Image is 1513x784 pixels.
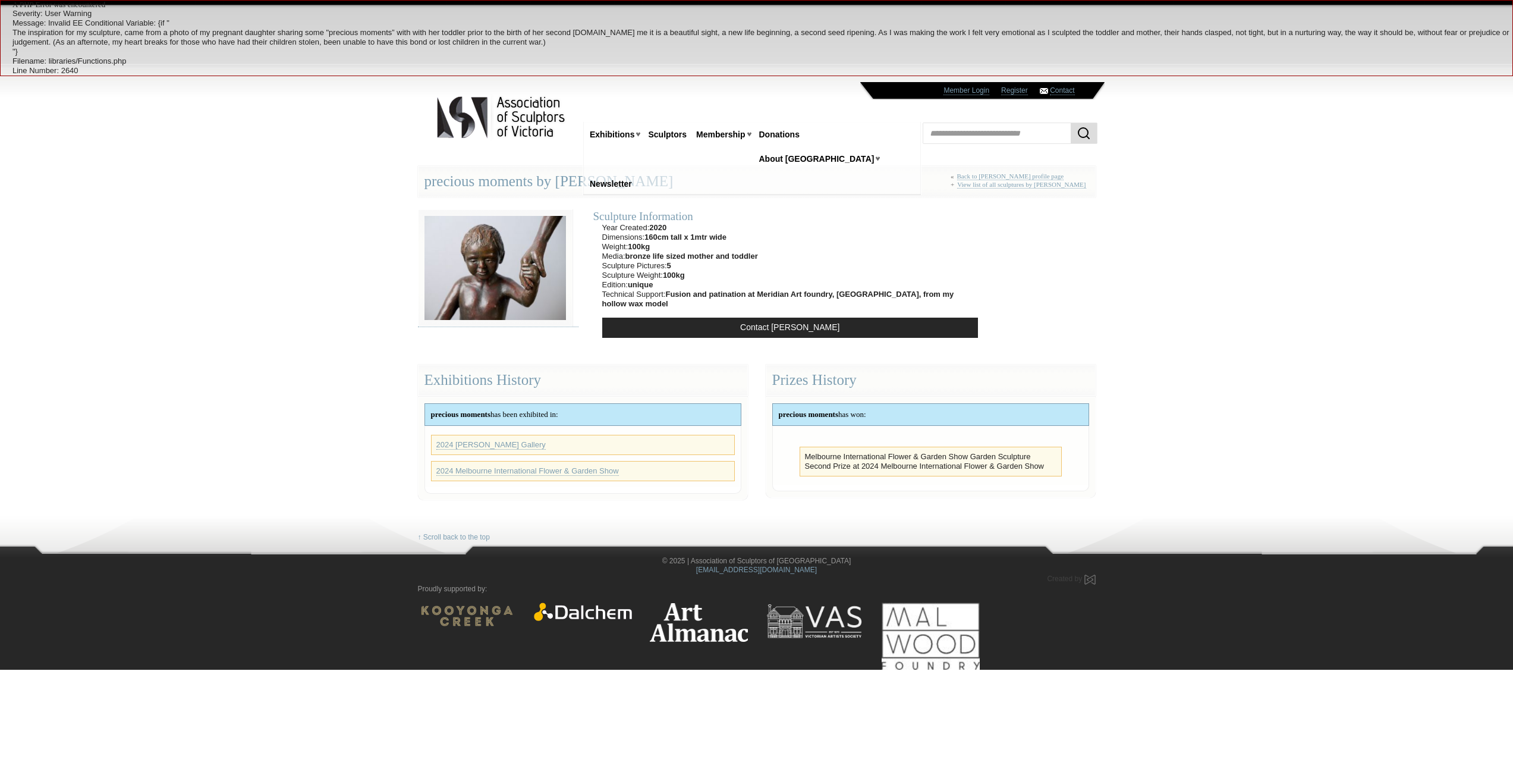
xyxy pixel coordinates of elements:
[696,566,817,574] a: [EMAIL_ADDRESS][DOMAIN_NAME]
[754,148,879,170] a: About [GEOGRAPHIC_DATA]
[593,209,987,223] div: Sculpture Information
[691,124,750,146] a: Membership
[957,173,1064,180] a: Back to [PERSON_NAME] profile page
[534,603,632,621] img: Dalchem Products
[1047,575,1095,583] a: Created by
[663,271,685,280] strong: 100kg
[436,440,546,450] a: 2024 [PERSON_NAME] Gallery
[418,585,1096,594] p: Proudly supported by:
[602,280,978,290] li: Edition:
[628,242,650,251] strong: 100kg
[1040,88,1048,94] img: Contact ASV
[12,57,1512,66] p: Filename: libraries/Functions.php
[1001,86,1028,95] a: Register
[602,290,978,309] li: Technical Support:
[943,86,989,95] a: Member Login
[754,124,804,146] a: Donations
[418,166,1096,197] div: precious moments by [PERSON_NAME]
[425,404,741,425] div: has been exhibited in:
[431,410,491,419] strong: precious moments
[409,557,1105,575] div: © 2025 | Association of Sculptors of [GEOGRAPHIC_DATA]
[436,466,619,476] a: 2024 Melbourne International Flower & Garden Show
[628,280,653,289] strong: unique
[773,404,1089,425] div: has won:
[951,173,1089,193] div: « +
[602,252,978,261] li: Media:
[585,173,637,195] a: Newsletter
[602,261,978,271] li: Sculpture Pictures:
[779,410,839,419] strong: precious moments
[418,209,573,327] img: 21-03__medium.jpg
[643,124,691,146] a: Sculptors
[602,223,978,233] li: Year Created:
[418,533,490,542] a: ↑ Scroll back to the top
[667,261,671,270] strong: 5
[602,242,978,252] li: Weight:
[625,252,758,261] strong: bronze life sized mother and toddler
[649,223,666,232] strong: 2020
[585,124,639,146] a: Exhibitions
[766,603,864,640] img: Victorian Artists Society
[1047,575,1082,583] span: Created by
[436,94,567,141] img: logo.png
[12,66,1512,76] p: Line Number: 2640
[12,9,1512,18] p: Severity: User Warning
[805,452,1056,471] li: Melbourne International Flower & Garden Show Garden Sculpture Second Prize at 2024 Melbourne Inte...
[12,1,1512,9] h4: A PHP Error was encountered
[644,233,726,242] strong: 160cm tall x 1mtr wide
[602,318,978,338] a: Contact [PERSON_NAME]
[1077,126,1091,140] img: Search
[766,365,1096,396] div: Prizes History
[418,365,748,396] div: Exhibitions History
[882,603,980,670] img: Mal Wood Foundry
[602,271,978,280] li: Sculpture Weight:
[1050,86,1074,95] a: Contact
[12,18,1512,28] p: Message: Invalid EE Conditional Variable: {if "
[650,603,748,642] img: Art Almanac
[602,290,954,308] strong: Fusion and patination at Meridian Art foundry, [GEOGRAPHIC_DATA], from my hollow wax model
[602,233,978,242] li: Dimensions:
[12,28,1512,47] p: The inspiration for my sculpture, came from a photo of my pregnant daughter sharing some "preciou...
[1084,575,1096,585] img: Created by Marby
[957,181,1086,189] a: View list of all sculptures by [PERSON_NAME]
[418,603,516,629] img: Kooyonga Wines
